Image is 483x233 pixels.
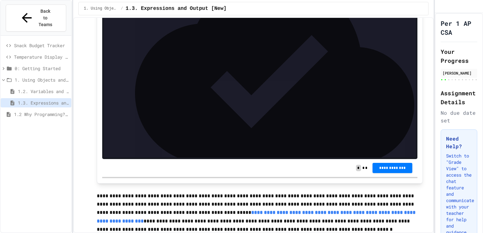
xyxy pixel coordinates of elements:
h2: Assignment Details [441,89,477,106]
span: 1. Using Objects and Methods [15,76,69,83]
span: 1.3. Expressions and Output [New] [125,5,226,12]
span: 1.2 Why Programming? Why [GEOGRAPHIC_DATA]? [14,111,69,118]
span: 1.3. Expressions and Output [New] [18,99,69,106]
span: Snack Budget Tracker [14,42,69,49]
h3: Need Help? [446,135,472,150]
button: Back to Teams [6,4,66,32]
span: Temperature Display Fix [14,54,69,60]
h1: Per 1 AP CSA [441,19,477,37]
span: 0: Getting Started [15,65,69,72]
h2: Your Progress [441,47,477,65]
span: / [121,6,123,11]
span: 1.2. Variables and Data Types [18,88,69,95]
div: No due date set [441,109,477,124]
div: [PERSON_NAME] [443,70,475,76]
span: Back to Teams [38,8,53,28]
span: 1. Using Objects and Methods [84,6,118,11]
